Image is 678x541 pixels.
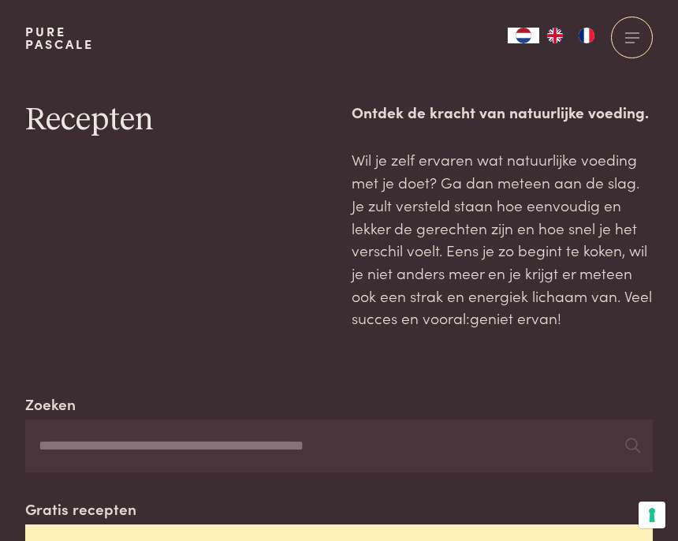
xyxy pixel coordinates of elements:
a: PurePascale [25,25,94,50]
label: Gratis recepten [25,498,136,520]
div: Language [508,28,539,43]
a: NL [508,28,539,43]
a: FR [571,28,602,43]
aside: Language selected: Nederlands [508,28,602,43]
strong: Ontdek de kracht van natuurlijke voeding. [352,101,649,122]
a: EN [539,28,571,43]
ul: Language list [539,28,602,43]
button: Uw voorkeuren voor toestemming voor trackingtechnologieën [639,502,665,528]
label: Zoeken [25,393,76,416]
h1: Recepten [25,101,326,140]
p: Wil je zelf ervaren wat natuurlijke voeding met je doet? Ga dan meteen aan de slag. Je zult verst... [352,148,653,330]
